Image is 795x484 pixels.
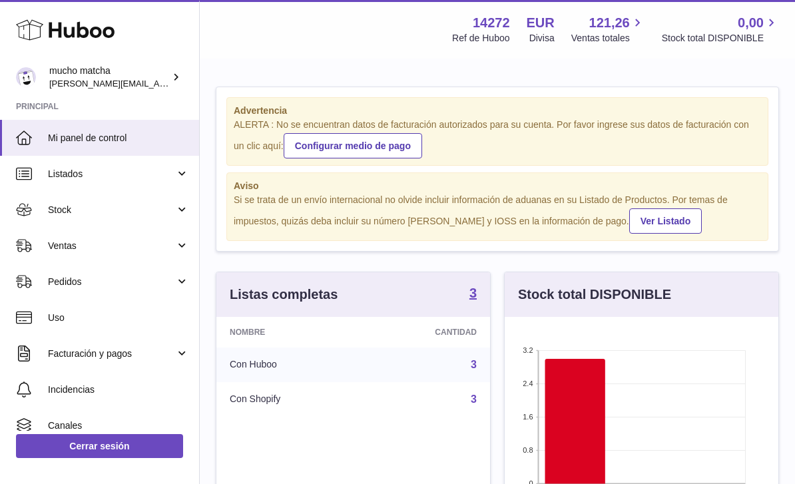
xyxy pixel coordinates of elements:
a: 3 [471,393,477,405]
span: Incidencias [48,383,189,396]
span: Ventas [48,240,175,252]
div: ALERTA : No se encuentran datos de facturación autorizados para su cuenta. Por favor ingrese sus ... [234,119,761,158]
span: Uso [48,312,189,324]
img: irina.muchomatcha@gmail.com [16,67,36,87]
td: Con Huboo [216,348,362,382]
strong: Advertencia [234,105,761,117]
th: Cantidad [362,317,490,348]
h3: Listas completas [230,286,338,304]
div: mucho matcha [49,65,169,90]
a: Configurar medio de pago [284,133,422,158]
span: Ventas totales [571,32,645,45]
text: 0.8 [523,446,533,454]
strong: 14272 [473,14,510,32]
span: Stock total DISPONIBLE [662,32,779,45]
div: Si se trata de un envío internacional no olvide incluir información de aduanas en su Listado de P... [234,194,761,234]
span: Stock [48,204,175,216]
a: 121,26 Ventas totales [571,14,645,45]
td: Con Shopify [216,382,362,417]
span: [PERSON_NAME][EMAIL_ADDRESS][DOMAIN_NAME] [49,78,267,89]
h3: Stock total DISPONIBLE [518,286,671,304]
a: 0,00 Stock total DISPONIBLE [662,14,779,45]
span: Canales [48,419,189,432]
div: Divisa [529,32,555,45]
strong: EUR [527,14,555,32]
a: Cerrar sesión [16,434,183,458]
text: 1.6 [523,413,533,421]
text: 2.4 [523,379,533,387]
a: 3 [471,359,477,370]
strong: 3 [469,286,477,300]
span: Listados [48,168,175,180]
span: 121,26 [589,14,630,32]
a: Ver Listado [629,208,702,234]
div: Ref de Huboo [452,32,509,45]
text: 3.2 [523,346,533,354]
a: 3 [469,286,477,302]
span: 0,00 [738,14,764,32]
th: Nombre [216,317,362,348]
span: Facturación y pagos [48,348,175,360]
span: Pedidos [48,276,175,288]
strong: Aviso [234,180,761,192]
span: Mi panel de control [48,132,189,144]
